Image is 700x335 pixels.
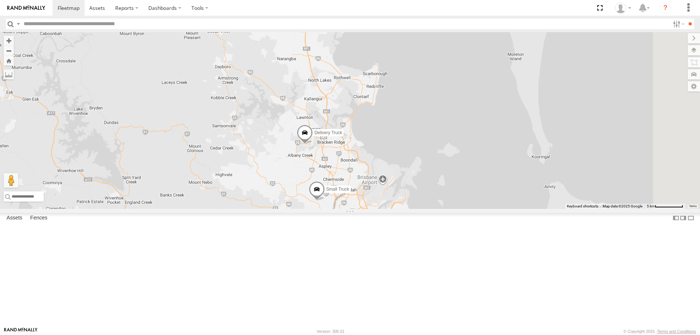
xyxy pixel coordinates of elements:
[623,329,696,334] div: © Copyright 2025 -
[4,46,14,56] button: Zoom out
[4,56,14,66] button: Zoom Home
[657,329,696,334] a: Terms and Conditions
[15,19,21,29] label: Search Query
[4,36,14,46] button: Zoom in
[670,19,686,29] label: Search Filter Options
[672,213,680,223] label: Dock Summary Table to the Left
[687,213,695,223] label: Hide Summary Table
[4,173,18,188] button: Drag Pegman onto the map to open Street View
[3,213,26,223] label: Assets
[4,69,14,79] label: Measure
[317,329,345,334] div: Version: 305.01
[4,328,38,335] a: Visit our Website
[645,204,685,209] button: Map scale: 5 km per 74 pixels
[27,213,51,223] label: Fences
[612,3,634,13] div: Laura Van Bruggen
[680,213,687,223] label: Dock Summary Table to the Right
[660,2,671,14] i: ?
[567,204,598,209] button: Keyboard shortcuts
[314,130,342,135] span: Delivery Truck
[326,187,349,192] span: Small Truck
[689,205,697,208] a: Terms
[647,204,655,208] span: 5 km
[688,81,700,91] label: Map Settings
[603,204,642,208] span: Map data ©2025 Google
[7,5,45,11] img: rand-logo.svg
